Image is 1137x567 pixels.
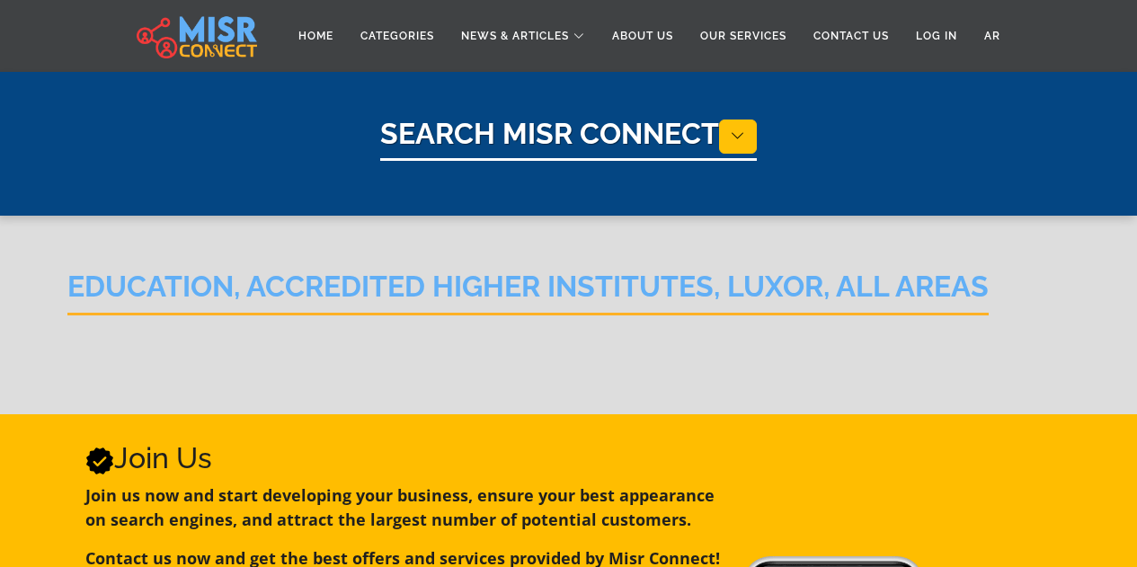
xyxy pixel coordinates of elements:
[461,28,569,44] span: News & Articles
[687,19,800,53] a: Our Services
[137,13,257,58] img: main.misr_connect
[448,19,599,53] a: News & Articles
[85,441,723,475] h2: Join Us
[285,19,347,53] a: Home
[85,447,114,475] svg: Verified account
[971,19,1014,53] a: AR
[902,19,971,53] a: Log in
[380,117,757,161] h1: Search Misr Connect
[347,19,448,53] a: Categories
[800,19,902,53] a: Contact Us
[85,483,723,532] p: Join us now and start developing your business, ensure your best appearance on search engines, an...
[599,19,687,53] a: About Us
[67,270,989,315] h4: Education, Accredited higher institutes, Luxor, All Areas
